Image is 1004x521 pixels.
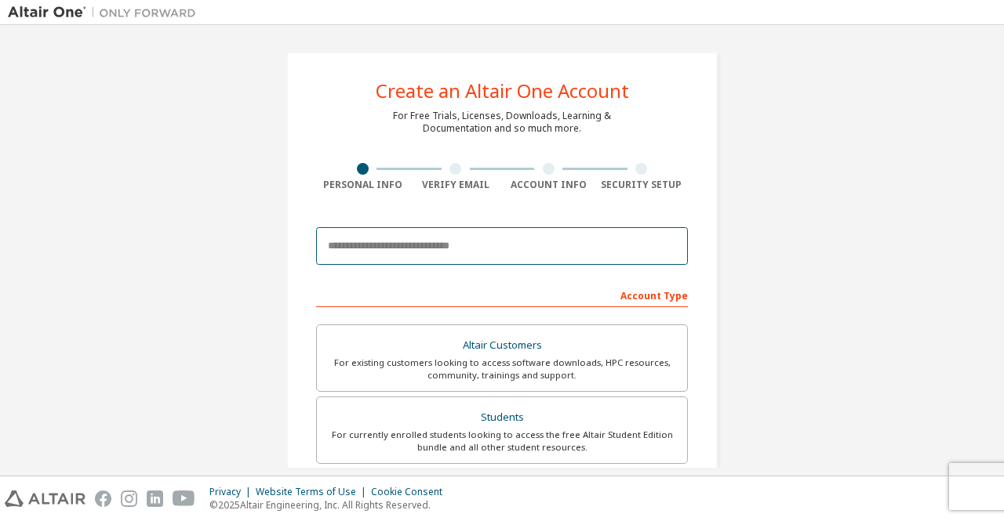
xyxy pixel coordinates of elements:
img: altair_logo.svg [5,490,85,507]
div: Cookie Consent [371,486,452,498]
div: For currently enrolled students looking to access the free Altair Student Edition bundle and all ... [326,429,678,454]
img: facebook.svg [95,490,111,507]
div: Privacy [209,486,256,498]
p: © 2025 Altair Engineering, Inc. All Rights Reserved. [209,498,452,512]
div: Personal Info [316,179,409,191]
div: Students [326,407,678,429]
div: Verify Email [409,179,503,191]
img: youtube.svg [173,490,195,507]
div: Account Info [502,179,595,191]
img: Altair One [8,5,204,20]
div: Altair Customers [326,335,678,356]
img: instagram.svg [121,490,137,507]
div: For existing customers looking to access software downloads, HPC resources, community, trainings ... [326,356,678,382]
div: Account Type [316,282,688,307]
div: Website Terms of Use [256,486,371,498]
div: Create an Altair One Account [376,81,629,100]
img: linkedin.svg [147,490,163,507]
div: Security Setup [595,179,689,191]
div: For Free Trials, Licenses, Downloads, Learning & Documentation and so much more. [393,110,611,135]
